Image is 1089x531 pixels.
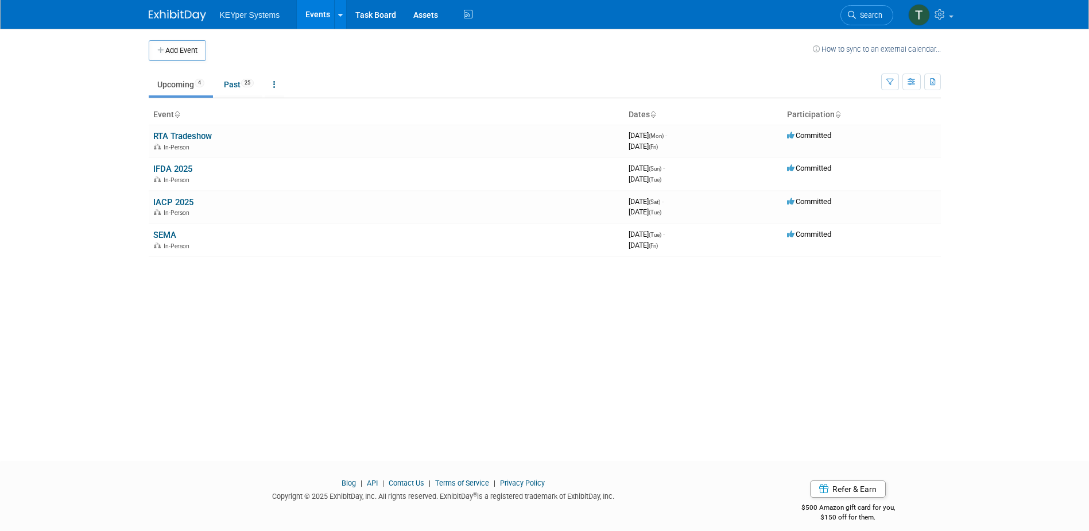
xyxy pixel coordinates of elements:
[473,491,477,498] sup: ®
[856,11,882,20] span: Search
[810,480,886,498] a: Refer & Earn
[629,142,658,151] span: [DATE]
[787,131,831,140] span: Committed
[649,166,661,172] span: (Sun)
[154,176,161,182] img: In-Person Event
[782,105,941,125] th: Participation
[358,479,365,487] span: |
[215,74,262,95] a: Past25
[755,495,941,522] div: $500 Amazon gift card for you,
[908,4,930,26] img: Tyler Wetherington
[154,209,161,215] img: In-Person Event
[665,131,667,140] span: -
[650,110,656,119] a: Sort by Start Date
[629,230,665,238] span: [DATE]
[153,197,193,207] a: IACP 2025
[624,105,782,125] th: Dates
[241,79,254,87] span: 25
[840,5,893,25] a: Search
[389,479,424,487] a: Contact Us
[220,10,280,20] span: KEYper Systems
[649,232,661,238] span: (Tue)
[153,230,176,240] a: SEMA
[649,199,660,205] span: (Sat)
[164,144,193,151] span: In-Person
[153,164,192,174] a: IFDA 2025
[835,110,840,119] a: Sort by Participation Type
[813,45,941,53] a: How to sync to an external calendar...
[629,197,664,206] span: [DATE]
[164,176,193,184] span: In-Person
[435,479,489,487] a: Terms of Service
[153,131,212,141] a: RTA Tradeshow
[629,175,661,183] span: [DATE]
[787,197,831,206] span: Committed
[174,110,180,119] a: Sort by Event Name
[649,209,661,216] span: (Tue)
[629,241,658,249] span: [DATE]
[662,197,664,206] span: -
[649,133,664,139] span: (Mon)
[149,488,739,502] div: Copyright © 2025 ExhibitDay, Inc. All rights reserved. ExhibitDay is a registered trademark of Ex...
[649,144,658,150] span: (Fri)
[164,209,193,217] span: In-Person
[787,230,831,238] span: Committed
[629,131,667,140] span: [DATE]
[367,479,378,487] a: API
[787,164,831,172] span: Committed
[649,243,658,249] span: (Fri)
[164,243,193,250] span: In-Person
[491,479,498,487] span: |
[629,164,665,172] span: [DATE]
[649,176,661,183] span: (Tue)
[663,164,665,172] span: -
[629,207,661,216] span: [DATE]
[426,479,433,487] span: |
[149,74,213,95] a: Upcoming4
[500,479,545,487] a: Privacy Policy
[149,40,206,61] button: Add Event
[154,144,161,149] img: In-Person Event
[149,10,206,21] img: ExhibitDay
[342,479,356,487] a: Blog
[149,105,624,125] th: Event
[154,243,161,248] img: In-Person Event
[379,479,387,487] span: |
[755,513,941,522] div: $150 off for them.
[663,230,665,238] span: -
[195,79,204,87] span: 4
